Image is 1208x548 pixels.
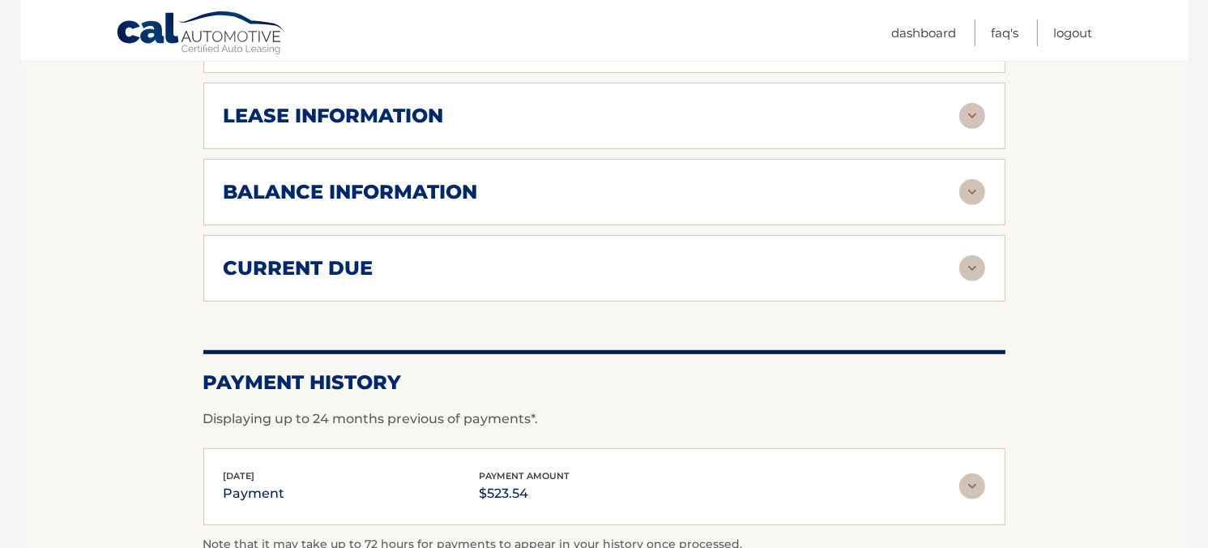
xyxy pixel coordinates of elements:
h2: balance information [224,180,478,204]
a: Cal Automotive [116,11,286,58]
img: accordion-rest.svg [959,179,985,205]
p: Displaying up to 24 months previous of payments*. [203,409,1005,429]
h2: lease information [224,104,444,128]
a: Logout [1054,19,1093,46]
h2: current due [224,256,373,280]
img: accordion-rest.svg [959,255,985,281]
span: [DATE] [224,470,255,482]
span: payment amount [480,470,570,482]
p: $523.54 [480,482,570,505]
img: accordion-rest.svg [959,103,985,129]
h2: Payment History [203,370,1005,395]
a: FAQ's [992,19,1019,46]
a: Dashboard [892,19,957,46]
img: accordion-rest.svg [959,473,985,499]
p: payment [224,482,285,505]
